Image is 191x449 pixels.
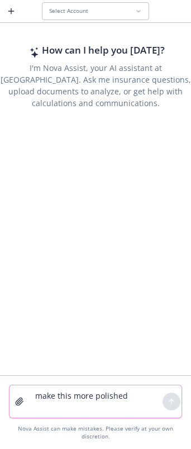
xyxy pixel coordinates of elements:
[42,43,165,58] h2: How can I help you [DATE]?
[2,2,20,20] button: Create a new chat
[9,425,182,440] div: Nova Assist can make mistakes. Please verify at your own discretion.
[28,385,163,418] textarea: make this more polished
[49,7,88,15] span: Select Account
[42,2,149,20] button: Select Account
